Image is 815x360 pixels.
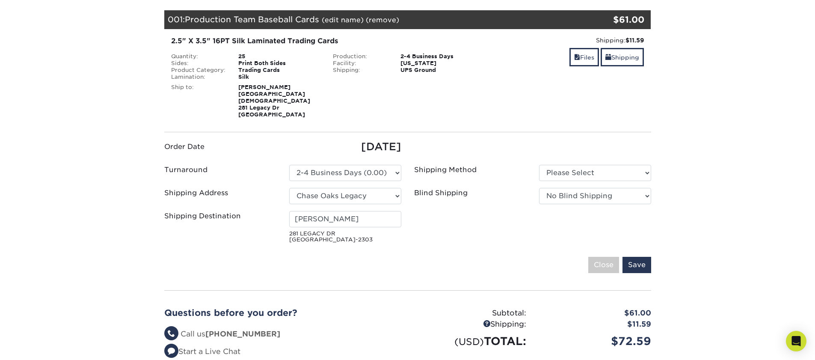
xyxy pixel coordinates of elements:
div: Print Both Sides [232,60,326,67]
h2: Questions before you order? [164,308,401,318]
div: $61.00 [570,13,645,26]
div: 25 [232,53,326,60]
strong: $11.59 [625,37,644,44]
div: UPS Ground [394,67,489,74]
label: Order Date [164,142,204,152]
div: Subtotal: [408,308,533,319]
div: Ship to: [165,84,232,118]
input: Save [622,257,651,273]
div: [US_STATE] [394,60,489,67]
div: $61.00 [533,308,658,319]
small: 281 LEGACY DR [GEOGRAPHIC_DATA]-2303 [289,231,401,243]
div: Product Category: [165,67,232,74]
span: shipping [605,54,611,61]
div: Lamination: [165,74,232,80]
div: $72.59 [533,333,658,349]
div: Shipping: [408,319,533,330]
label: Blind Shipping [414,188,468,198]
div: Sides: [165,60,232,67]
div: Shipping: [495,36,644,45]
div: [DATE] [289,139,401,155]
div: Open Intercom Messenger [786,331,806,351]
label: Shipping Destination [164,211,241,221]
span: Production Team Baseball Cards [185,15,319,24]
label: Shipping Address [164,188,228,198]
div: 2-4 Business Days [394,53,489,60]
li: Call us [164,329,401,340]
div: TOTAL: [408,333,533,349]
label: Shipping Method [414,165,477,175]
small: (USD) [454,336,484,347]
a: Files [569,48,599,66]
strong: [PHONE_NUMBER] [205,330,280,338]
div: $11.59 [533,319,658,330]
div: 001: [164,10,570,29]
strong: [PERSON_NAME] [GEOGRAPHIC_DATA][DEMOGRAPHIC_DATA] 281 Legacy Dr [GEOGRAPHIC_DATA] [238,84,310,118]
div: Quantity: [165,53,232,60]
a: (edit name) [322,16,364,24]
a: Start a Live Chat [164,347,240,356]
div: Silk [232,74,326,80]
div: Production: [326,53,394,60]
div: 2.5" X 3.5" 16PT Silk Laminated Trading Cards [171,36,482,46]
div: Trading Cards [232,67,326,74]
input: Close [588,257,619,273]
div: Facility: [326,60,394,67]
div: Shipping: [326,67,394,74]
span: files [574,54,580,61]
a: Shipping [601,48,644,66]
label: Turnaround [164,165,207,175]
a: (remove) [366,16,399,24]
